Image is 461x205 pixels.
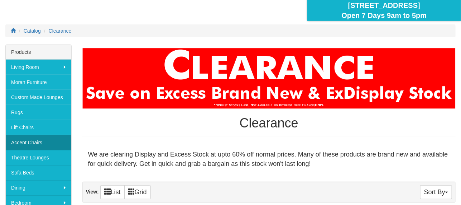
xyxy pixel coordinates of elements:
[82,144,456,174] div: We are clearing Display and Excess Stock at upto 60% off normal prices. Many of these products ar...
[6,120,71,135] a: Lift Chairs
[6,60,71,75] a: Living Room
[6,90,71,105] a: Custom Made Lounges
[6,45,71,60] div: Products
[100,185,125,199] a: List
[82,48,456,109] img: Clearance
[6,150,71,165] a: Theatre Lounges
[6,165,71,180] a: Sofa Beds
[420,185,452,199] button: Sort By
[6,105,71,120] a: Rugs
[6,135,71,150] a: Accent Chairs
[6,180,71,195] a: Dining
[124,185,151,199] a: Grid
[49,28,72,34] a: Clearance
[24,28,41,34] a: Catalog
[6,75,71,90] a: Moran Furniture
[86,189,99,195] strong: View:
[82,116,456,130] h1: Clearance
